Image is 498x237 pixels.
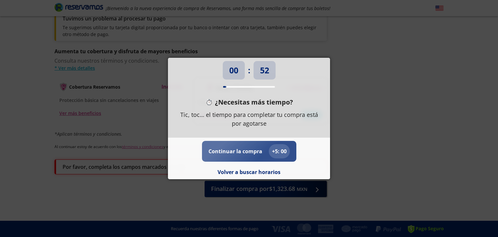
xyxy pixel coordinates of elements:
[272,147,287,155] p: + 5 : 00
[229,64,238,77] p: 00
[208,147,262,155] p: Continuar la compra
[178,110,320,128] p: Tic, toc… el tiempo para completar tu compra está por agotarse
[248,64,250,77] p: :
[218,168,280,176] button: Volver a buscar horarios
[260,64,269,77] p: 52
[215,97,293,107] p: ¿Necesitas más tiempo?
[208,144,290,158] button: Continuar la compra+5: 00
